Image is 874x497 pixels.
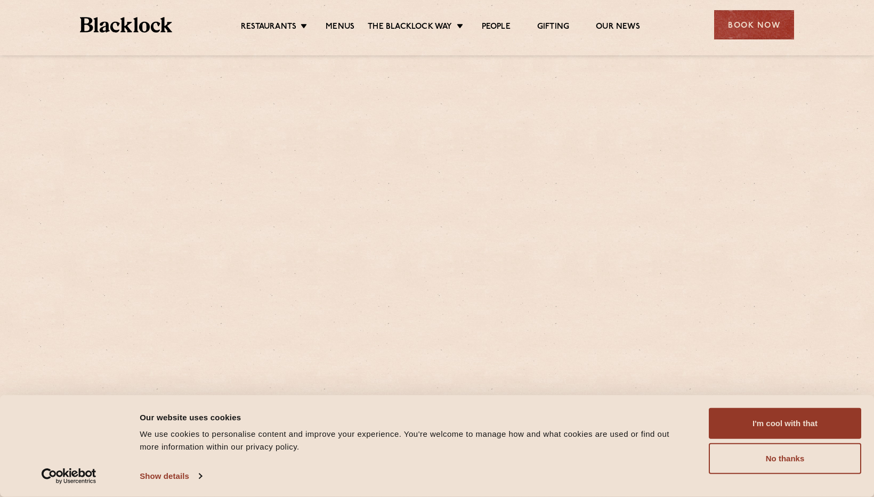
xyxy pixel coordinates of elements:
a: Menus [326,22,354,34]
div: We use cookies to personalise content and improve your experience. You're welcome to manage how a... [140,428,685,453]
a: Show details [140,468,201,484]
a: People [482,22,511,34]
a: Our News [596,22,640,34]
img: BL_Textured_Logo-footer-cropped.svg [80,17,172,32]
button: I'm cool with that [709,408,861,439]
a: The Blacklock Way [368,22,452,34]
div: Our website uses cookies [140,411,685,423]
button: No thanks [709,443,861,474]
div: Book Now [714,10,794,39]
a: Restaurants [241,22,296,34]
a: Gifting [537,22,569,34]
a: Usercentrics Cookiebot - opens in a new window [22,468,116,484]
